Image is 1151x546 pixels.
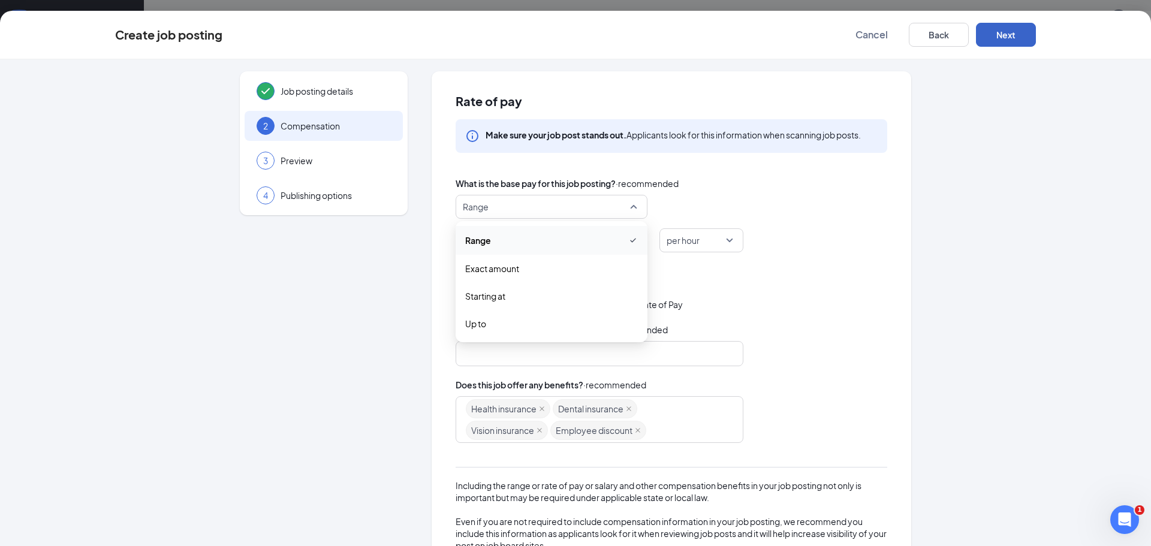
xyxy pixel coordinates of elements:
span: Preview [281,155,391,167]
button: Cancel [842,23,902,47]
button: Back [909,23,969,47]
span: What is the base pay for this job posting? [456,177,616,190]
span: Exact amount [465,262,519,275]
svg: Checkmark [258,84,273,98]
svg: Checkmark [628,233,638,248]
div: Applicants look for this information when scanning job posts. [486,129,861,141]
span: close [539,406,545,412]
span: Health insurance [471,400,537,418]
b: Make sure your job post stands out. [486,129,626,140]
div: Create job posting [115,28,222,41]
span: 2 [263,120,268,132]
span: Cancel [855,29,888,41]
span: Dental insurance [558,400,623,418]
span: Range [465,234,491,247]
span: per hour [667,229,700,252]
span: 4 [263,189,268,201]
button: Next [976,23,1036,47]
span: Publishing options [281,189,391,201]
span: Job posting details [281,85,391,97]
span: Range [463,195,489,218]
span: Compensation [281,120,391,132]
span: Does this job offer any benefits? [456,378,583,391]
span: close [635,427,641,433]
span: Up to [465,317,486,330]
span: Starting at [465,289,505,303]
span: Vision insurance [471,421,534,439]
span: Employee discount [556,421,632,439]
svg: Info [465,129,480,143]
span: close [626,406,632,412]
span: Rate of pay [456,95,887,107]
span: 3 [263,155,268,167]
iframe: Intercom live chat [1110,505,1139,534]
span: 1 [1135,505,1144,515]
span: · recommended [583,378,646,391]
span: close [537,427,543,433]
span: · recommended [616,177,679,190]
